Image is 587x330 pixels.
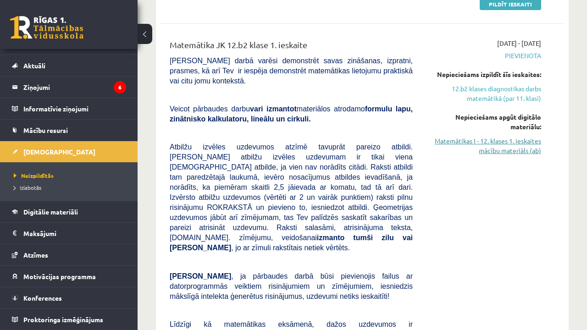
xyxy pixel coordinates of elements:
[12,77,126,98] a: Ziņojumi6
[23,98,126,119] legend: Informatīvie ziņojumi
[426,70,541,79] div: Nepieciešams izpildīt šīs ieskaites:
[170,105,413,123] b: formulu lapu, zinātnisko kalkulatoru, lineālu un cirkuli.
[497,38,541,48] span: [DATE] - [DATE]
[250,105,297,113] b: vari izmantot
[12,223,126,244] a: Maksājumi
[170,272,231,280] span: [PERSON_NAME]
[426,136,541,155] a: Matemātikas I - 12. klases 1. ieskaites mācību materiāls (ab)
[14,172,54,179] span: Neizpildītās
[170,38,413,55] div: Matemātika JK 12.b2 klase 1. ieskaite
[23,148,95,156] span: [DEMOGRAPHIC_DATA]
[170,57,413,85] span: [PERSON_NAME] darbā varēsi demonstrēt savas zināšanas, izpratni, prasmes, kā arī Tev ir iespēja d...
[10,16,83,39] a: Rīgas 1. Tālmācības vidusskola
[12,201,126,222] a: Digitālie materiāli
[12,98,126,119] a: Informatīvie ziņojumi
[114,81,126,93] i: 6
[23,223,126,244] legend: Maksājumi
[12,55,126,76] a: Aktuāli
[12,120,126,141] a: Mācību resursi
[12,266,126,287] a: Motivācijas programma
[12,287,126,308] a: Konferences
[426,51,541,60] span: Pievienota
[23,61,45,70] span: Aktuāli
[23,126,68,134] span: Mācību resursi
[23,315,103,324] span: Proktoringa izmēģinājums
[426,112,541,132] div: Nepieciešams apgūt digitālo materiālu:
[14,171,128,180] a: Neizpildītās
[170,272,413,300] span: , ja pārbaudes darbā būsi pievienojis failus ar datorprogrammās veiktiem risinājumiem un zīmējumi...
[12,309,126,330] a: Proktoringa izmēģinājums
[12,141,126,162] a: [DEMOGRAPHIC_DATA]
[23,77,126,98] legend: Ziņojumi
[23,208,78,216] span: Digitālie materiāli
[23,251,48,259] span: Atzīmes
[23,294,62,302] span: Konferences
[23,272,96,280] span: Motivācijas programma
[170,143,413,252] span: Atbilžu izvēles uzdevumos atzīmē tavuprāt pareizo atbildi. [PERSON_NAME] atbilžu izvēles uzdevuma...
[170,105,413,123] span: Veicot pārbaudes darbu materiālos atrodamo
[426,84,541,103] a: 12.b2 klases diagnostikas darbs matemātikā (par 11. klasi)
[14,184,41,191] span: Izlabotās
[317,234,344,242] b: izmanto
[12,244,126,265] a: Atzīmes
[14,183,128,192] a: Izlabotās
